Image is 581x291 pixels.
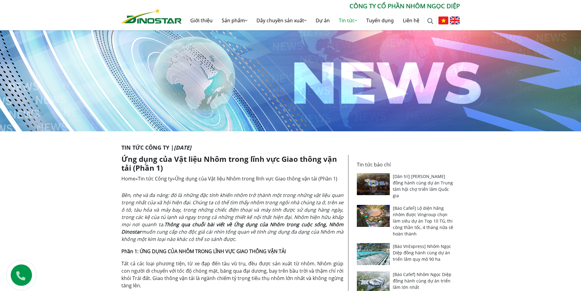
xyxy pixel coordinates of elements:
img: Tiếng Việt [438,16,448,24]
p: Tất cả các loại phương tiện, từ xe đạp đến tàu vũ trụ, đều được sản xuất từ nhôm. Nhôm giúp con n... [121,260,343,289]
a: Tin tức [334,11,362,30]
a: Home [121,175,135,182]
a: Tin tức Công ty [138,175,172,182]
span: Phần 1: ỨNG DỤNG CỦA NHÔM TRONG LĨNH VỰC GIAO THÔNG VẬN TẢI [121,248,286,255]
a: Dự án [311,11,334,30]
img: [Báo CafeF] Lộ diện hãng nhôm được Vingroup chọn làm siêu dự án Top 10 TG, thi công thần tốc, 4 t... [357,205,390,227]
span: » » [121,175,337,182]
p: CÔNG TY CỔ PHẦN NHÔM NGỌC DIỆP [182,2,460,11]
img: [Báo VnExpress] Nhôm Ngọc Diệp đồng hành cùng dự án triển lãm quy mô 90 ha [357,243,390,265]
p: Tin tức báo chí [357,161,456,168]
span: Ứng dụng của Vật liệu Nhôm trong lĩnh vực Giao thông vận tải (Phần 1) [175,175,337,182]
a: Sản phẩm [217,11,252,30]
a: Tuyển dụng [362,11,398,30]
a: [Dân trí] [PERSON_NAME] đồng hành cùng dự án Trung tâm hội chợ triển lãm Quốc gia [393,173,453,198]
h1: Ứng dụng của Vật liệu Nhôm trong lĩnh vực Giao thông vận tải (Phần 1) [121,155,343,173]
a: Dây chuyền sản xuất [252,11,311,30]
img: Nhôm Dinostar [121,8,182,24]
img: search [427,18,433,24]
a: Giới thiệu [186,11,217,30]
img: [Dân trí] Nhôm Ngọc Diệp đồng hành cùng dự án Trung tâm hội chợ triển lãm Quốc gia [357,173,390,195]
span: Thông qua chuỗi bài viết về Ứng dụng của Nhôm trong cuộc sống, Nhôm Dinostar [121,221,343,235]
i: [DATE] [174,144,191,151]
p: Tin tức Công ty | [121,144,460,152]
a: [Báo CafeF] Lộ diện hãng nhôm được Vingroup chọn làm siêu dự án Top 10 TG, thi công thần tốc, 4 t... [393,205,453,237]
img: English [450,16,460,24]
a: [Báo VnExpress] Nhôm Ngọc Diệp đồng hành cùng dự án triển lãm quy mô 90 ha [393,243,451,262]
em: Bền, nhẹ và đa năng: đó là những đặc tính khiến nhôm trở thành một trong những vật liệu quan trọn... [121,192,343,242]
a: Liên hệ [398,11,424,30]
